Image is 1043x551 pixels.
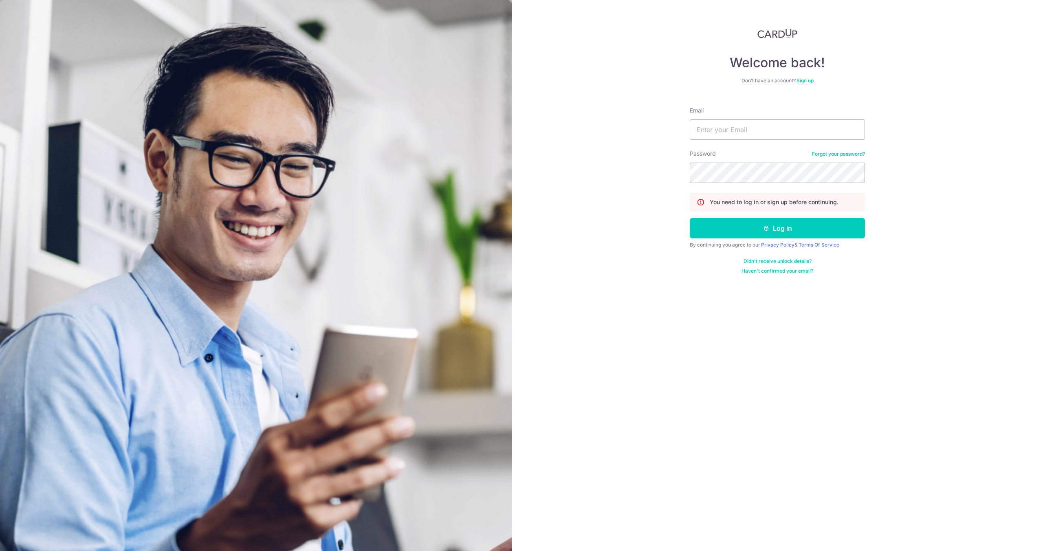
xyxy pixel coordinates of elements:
[690,119,865,140] input: Enter your Email
[744,258,812,264] a: Didn't receive unlock details?
[690,242,865,248] div: By continuing you agree to our &
[742,268,813,274] a: Haven't confirmed your email?
[690,218,865,238] button: Log in
[710,198,838,206] p: You need to log in or sign up before continuing.
[761,242,794,248] a: Privacy Policy
[690,77,865,84] div: Don’t have an account?
[799,242,839,248] a: Terms Of Service
[757,29,797,38] img: CardUp Logo
[690,55,865,71] h4: Welcome back!
[690,150,716,158] label: Password
[690,106,704,115] label: Email
[797,77,814,84] a: Sign up
[812,151,865,157] a: Forgot your password?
